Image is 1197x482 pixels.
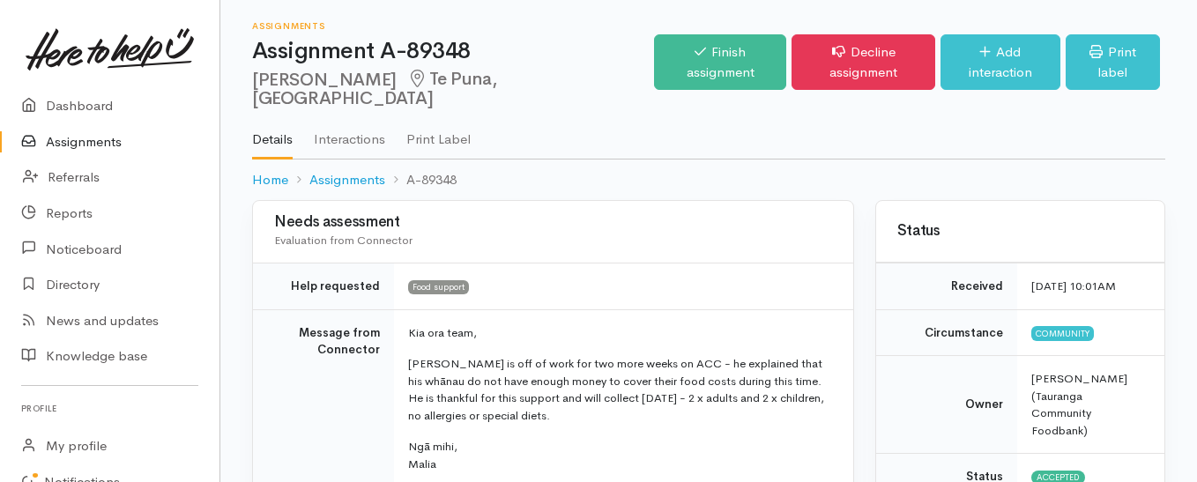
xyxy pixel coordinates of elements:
a: Finish assignment [654,34,786,90]
p: Ngā mihi, Malia [408,438,832,472]
td: Circumstance [876,309,1017,356]
a: Interactions [314,108,385,158]
li: A-89348 [385,170,457,190]
h2: [PERSON_NAME] [252,70,654,109]
p: [PERSON_NAME] is off of work for two more weeks on ACC - he explained that his whānau do not have... [408,355,832,424]
h1: Assignment A-89348 [252,39,654,64]
a: Print label [1066,34,1160,90]
a: Print Label [406,108,471,158]
time: [DATE] 10:01AM [1031,278,1116,293]
span: Community [1031,326,1094,340]
a: Decline assignment [792,34,935,90]
span: Food support [408,280,469,294]
a: Home [252,170,288,190]
nav: breadcrumb [252,159,1165,201]
span: Evaluation from Connector [274,233,413,248]
h6: Assignments [252,21,654,31]
td: Help requested [253,263,394,310]
h6: Profile [21,397,198,420]
h3: Needs assessment [274,214,832,231]
td: Received [876,263,1017,310]
span: [PERSON_NAME] (Tauranga Community Foodbank) [1031,371,1127,438]
span: Te Puna, [GEOGRAPHIC_DATA] [252,68,496,109]
h3: Status [897,223,1143,240]
td: Owner [876,356,1017,454]
p: Kia ora team, [408,324,832,342]
a: Details [252,108,293,159]
a: Assignments [309,170,385,190]
a: Add interaction [940,34,1060,90]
